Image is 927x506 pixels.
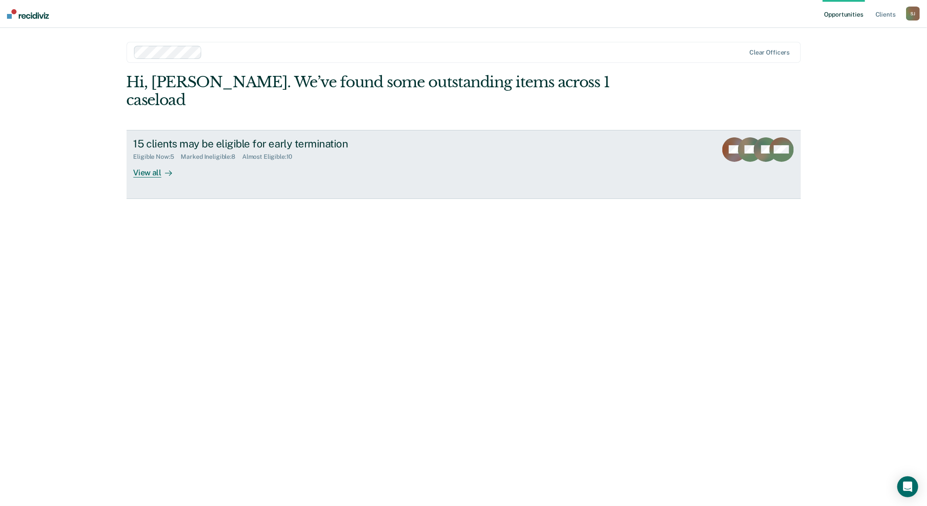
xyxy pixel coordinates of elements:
div: Open Intercom Messenger [897,476,918,497]
a: 15 clients may be eligible for early terminationEligible Now:5Marked Ineligible:8Almost Eligible:... [127,130,801,199]
div: Hi, [PERSON_NAME]. We’ve found some outstanding items across 1 caseload [127,73,666,109]
div: Eligible Now : 5 [134,153,181,161]
div: View all [134,161,182,178]
div: S J [906,7,920,21]
div: Marked Ineligible : 8 [181,153,242,161]
button: SJ [906,7,920,21]
div: Almost Eligible : 10 [242,153,300,161]
div: 15 clients may be eligible for early termination [134,137,440,150]
img: Recidiviz [7,9,49,19]
div: Clear officers [749,49,790,56]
